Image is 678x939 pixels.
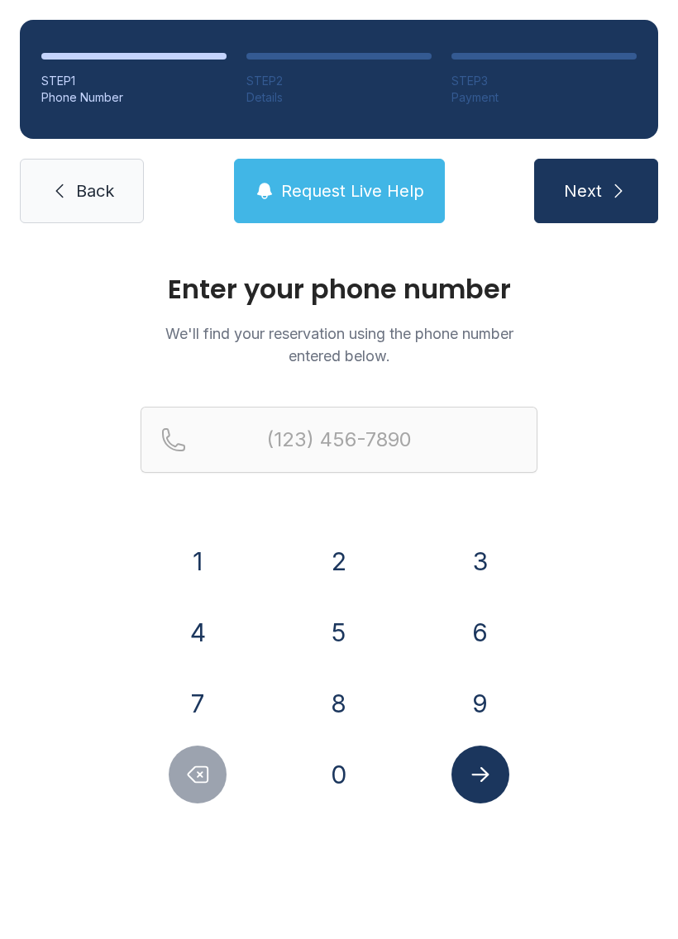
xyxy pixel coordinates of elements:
[169,603,227,661] button: 4
[169,746,227,803] button: Delete number
[281,179,424,203] span: Request Live Help
[246,89,432,106] div: Details
[451,532,509,590] button: 3
[169,532,227,590] button: 1
[169,674,227,732] button: 7
[451,674,509,732] button: 9
[451,603,509,661] button: 6
[451,746,509,803] button: Submit lookup form
[41,73,227,89] div: STEP 1
[451,89,637,106] div: Payment
[76,179,114,203] span: Back
[310,746,368,803] button: 0
[310,674,368,732] button: 8
[451,73,637,89] div: STEP 3
[141,407,537,473] input: Reservation phone number
[41,89,227,106] div: Phone Number
[310,532,368,590] button: 2
[246,73,432,89] div: STEP 2
[141,322,537,367] p: We'll find your reservation using the phone number entered below.
[564,179,602,203] span: Next
[310,603,368,661] button: 5
[141,276,537,303] h1: Enter your phone number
